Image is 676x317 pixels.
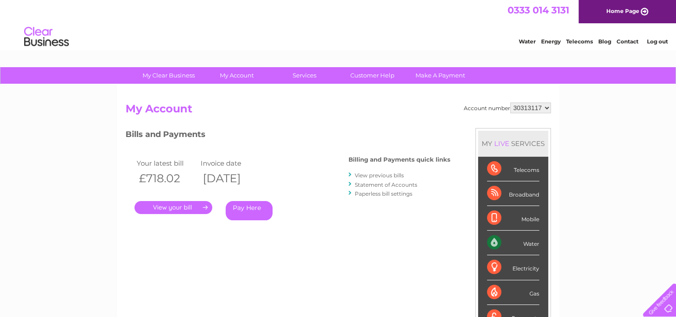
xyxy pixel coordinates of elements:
[348,156,450,163] h4: Billing and Payments quick links
[487,255,539,280] div: Electricity
[598,38,611,45] a: Blog
[132,67,206,84] a: My Clear Business
[126,128,450,144] h3: Bills and Payments
[487,280,539,305] div: Gas
[492,139,511,148] div: LIVE
[134,201,212,214] a: .
[355,190,412,197] a: Paperless bill settings
[566,38,593,45] a: Telecoms
[24,23,69,51] img: logo.png
[198,157,263,169] td: Invoice date
[617,38,638,45] a: Contact
[487,157,539,181] div: Telecoms
[508,4,569,16] a: 0333 014 3131
[268,67,341,84] a: Services
[336,67,409,84] a: Customer Help
[355,181,417,188] a: Statement of Accounts
[355,172,404,179] a: View previous bills
[487,231,539,255] div: Water
[226,201,273,220] a: Pay Here
[127,5,550,43] div: Clear Business is a trading name of Verastar Limited (registered in [GEOGRAPHIC_DATA] No. 3667643...
[478,131,548,156] div: MY SERVICES
[198,169,263,188] th: [DATE]
[200,67,273,84] a: My Account
[647,38,668,45] a: Log out
[134,169,199,188] th: £718.02
[541,38,561,45] a: Energy
[487,181,539,206] div: Broadband
[519,38,536,45] a: Water
[134,157,199,169] td: Your latest bill
[464,103,551,113] div: Account number
[487,206,539,231] div: Mobile
[403,67,477,84] a: Make A Payment
[126,103,551,120] h2: My Account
